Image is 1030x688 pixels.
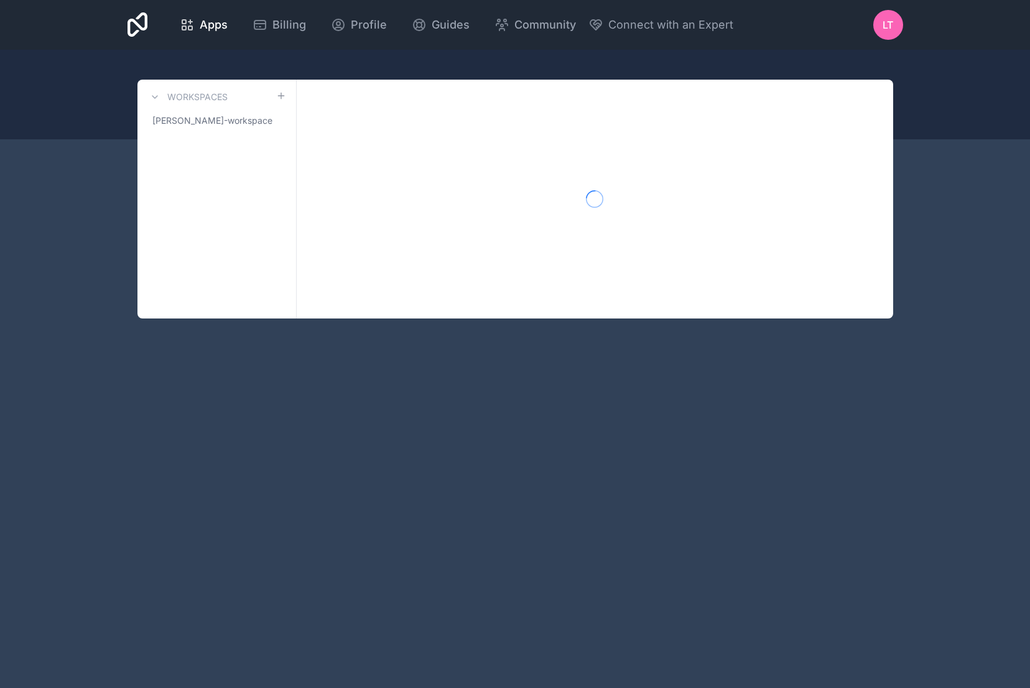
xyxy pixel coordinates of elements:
[402,11,480,39] a: Guides
[321,11,397,39] a: Profile
[147,90,228,105] a: Workspaces
[167,91,228,103] h3: Workspaces
[147,109,286,132] a: [PERSON_NAME]-workspace
[243,11,316,39] a: Billing
[883,17,893,32] span: LT
[608,16,733,34] span: Connect with an Expert
[514,16,576,34] span: Community
[200,16,228,34] span: Apps
[485,11,586,39] a: Community
[351,16,387,34] span: Profile
[152,114,272,127] span: [PERSON_NAME]-workspace
[588,16,733,34] button: Connect with an Expert
[272,16,306,34] span: Billing
[170,11,238,39] a: Apps
[432,16,470,34] span: Guides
